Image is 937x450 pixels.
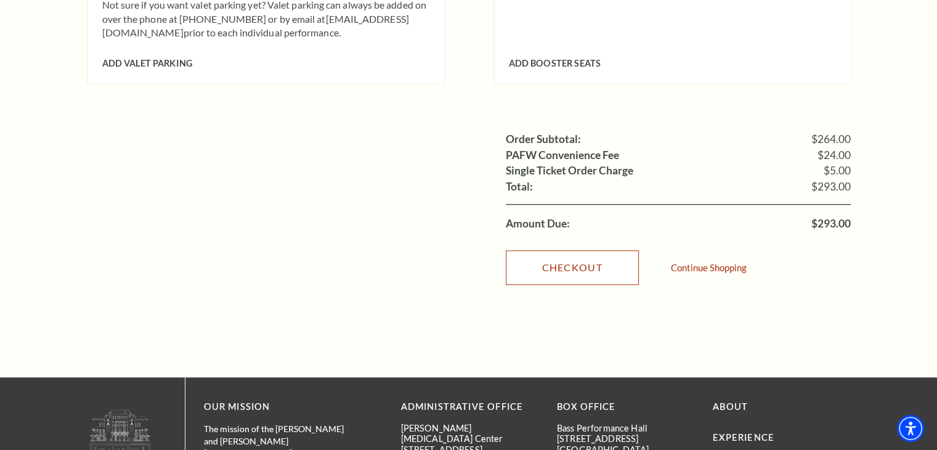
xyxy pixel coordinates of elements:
[506,218,570,229] label: Amount Due:
[401,423,538,444] p: [PERSON_NAME][MEDICAL_DATA] Center
[557,433,694,444] p: [STREET_ADDRESS]
[204,399,358,415] p: OUR MISSION
[824,165,851,176] span: $5.00
[506,165,633,176] label: Single Ticket Order Charge
[509,58,601,68] span: Add Booster Seats
[506,134,581,145] label: Order Subtotal:
[506,181,533,192] label: Total:
[506,250,639,285] a: Checkout
[557,399,694,415] p: BOX OFFICE
[713,401,748,412] a: About
[102,58,192,68] span: Add Valet Parking
[713,432,774,443] a: Experience
[811,181,851,192] span: $293.00
[811,218,851,229] span: $293.00
[671,263,747,272] a: Continue Shopping
[557,423,694,433] p: Bass Performance Hall
[897,415,924,442] div: Accessibility Menu
[811,134,851,145] span: $264.00
[506,150,619,161] label: PAFW Convenience Fee
[817,150,851,161] span: $24.00
[401,399,538,415] p: Administrative Office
